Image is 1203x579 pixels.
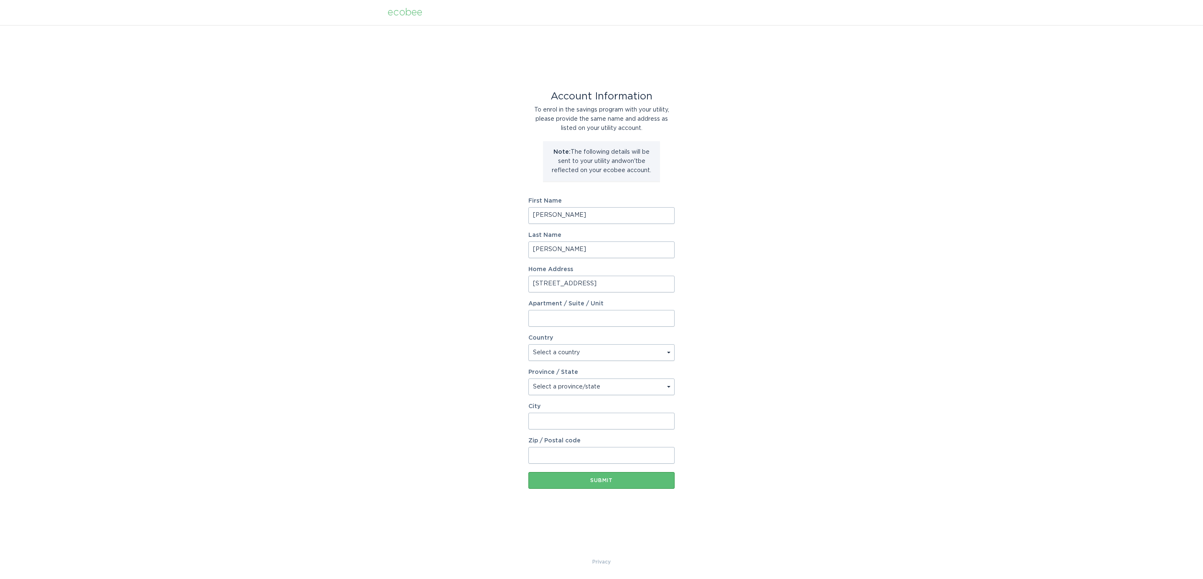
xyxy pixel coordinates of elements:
div: Account Information [528,92,675,101]
label: Home Address [528,267,675,272]
a: Privacy Policy & Terms of Use [592,557,611,566]
label: Zip / Postal code [528,438,675,444]
label: Last Name [528,232,675,238]
label: Country [528,335,553,341]
div: Submit [533,478,670,483]
p: The following details will be sent to your utility and won't be reflected on your ecobee account. [549,147,654,175]
div: ecobee [388,8,422,17]
div: To enrol in the savings program with your utility, please provide the same name and address as li... [528,105,675,133]
label: City [528,404,675,409]
label: First Name [528,198,675,204]
strong: Note: [553,149,571,155]
label: Province / State [528,369,578,375]
label: Apartment / Suite / Unit [528,301,675,307]
button: Submit [528,472,675,489]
